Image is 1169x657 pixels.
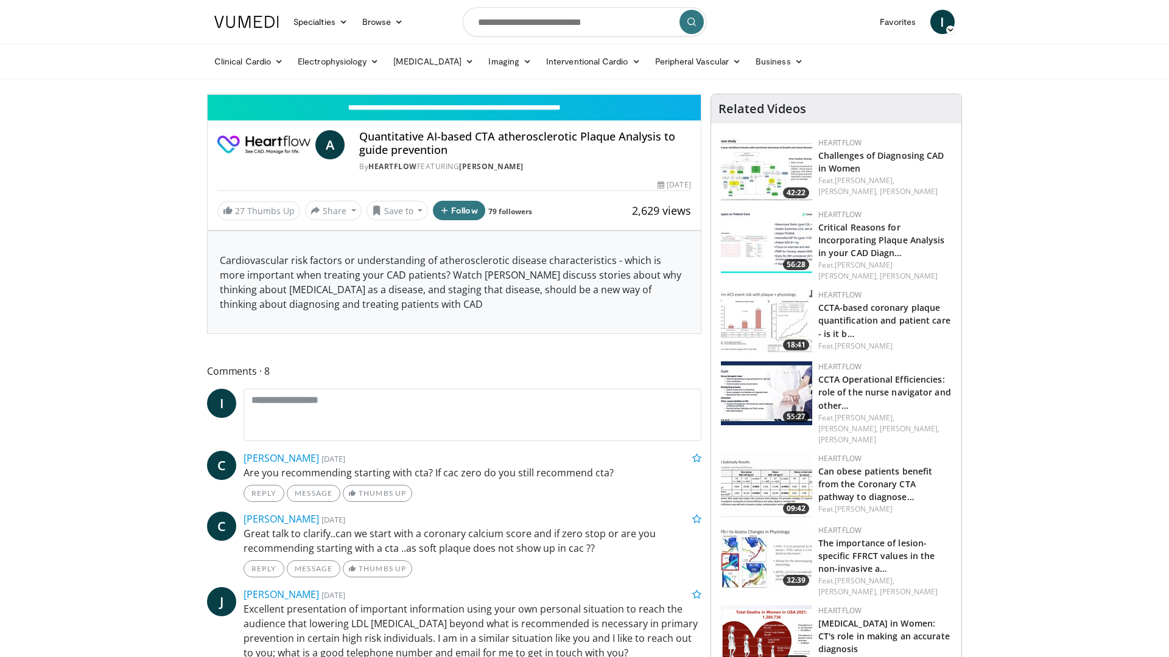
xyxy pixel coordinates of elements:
[721,361,812,425] img: 9d526d79-32af-4af5-827d-587e3dcc2a92.150x105_q85_crop-smart_upscale.jpg
[748,49,810,74] a: Business
[355,10,411,34] a: Browse
[818,260,893,281] a: [PERSON_NAME] [PERSON_NAME],
[818,617,950,655] a: [MEDICAL_DATA] in Women: CT's role in making an accurate diagnosis
[343,560,412,577] a: Thumbs Up
[214,16,279,28] img: VuMedi Logo
[818,374,951,411] a: CCTA Operational Efficiencies: role of the nurse navigator and other…
[367,201,429,220] button: Save to
[818,453,862,464] a: Heartflow
[818,423,878,434] a: [PERSON_NAME],
[481,49,539,74] a: Imaging
[818,525,862,535] a: Heartflow
[818,586,878,597] a: [PERSON_NAME],
[721,453,812,517] img: f3cdf1e0-265e-43d4-9b82-3a8e9c0ab29e.150x105_q85_crop-smart_upscale.jpg
[287,560,340,577] a: Message
[286,10,355,34] a: Specialties
[343,485,412,502] a: Thumbs Up
[488,206,532,217] a: 79 followers
[217,201,300,220] a: 27 Thumbs Up
[818,537,935,574] a: The importance of lesion-specific FFRCT values in the non-invasive a…
[321,589,345,600] small: [DATE]
[835,175,894,186] a: [PERSON_NAME],
[305,201,362,220] button: Share
[359,130,690,156] h4: Quantitative AI-based CTA atherosclerotic Plaque Analysis to guide prevention
[244,560,284,577] a: Reply
[880,586,938,597] a: [PERSON_NAME]
[721,209,812,273] a: 56:28
[721,290,812,353] a: 18:41
[880,423,939,434] a: [PERSON_NAME],
[721,290,812,353] img: 73737796-d99c-44d3-abd7-fe12f4733765.150x105_q85_crop-smart_upscale.jpg
[207,363,701,379] span: Comments 8
[783,339,809,350] span: 18:41
[783,411,809,422] span: 55:27
[872,10,923,34] a: Favorites
[208,94,701,95] video-js: Video Player
[818,434,876,445] a: [PERSON_NAME]
[783,259,809,270] span: 56:28
[818,186,878,196] a: [PERSON_NAME],
[459,161,524,172] a: [PERSON_NAME]
[818,412,952,445] div: Feat.
[386,49,481,74] a: [MEDICAL_DATA]
[287,485,340,502] a: Message
[235,205,245,217] span: 27
[818,221,945,259] a: Critical Reasons for Incorporating Plaque Analysis in your CAD Diagn…
[207,451,236,480] a: C
[368,161,417,172] a: Heartflow
[244,485,284,502] a: Reply
[207,512,236,541] a: C
[721,525,812,589] a: 32:39
[207,587,236,616] a: J
[721,525,812,589] img: e8ee72d4-809a-4e09-b167-f8f48af594e8.150x105_q85_crop-smart_upscale.jpg
[220,253,689,311] p: Cardiovascular risk factors or understanding of atherosclerotic disease characteristics - which i...
[835,575,894,586] a: [PERSON_NAME],
[783,575,809,586] span: 32:39
[718,102,806,116] h4: Related Videos
[818,175,952,197] div: Feat.
[818,575,952,597] div: Feat.
[818,361,862,372] a: Heartflow
[721,209,812,273] img: b2ff4880-67be-4c9f-bf3d-a798f7182cd6.150x105_q85_crop-smart_upscale.jpg
[632,203,691,218] span: 2,629 views
[835,504,893,514] a: [PERSON_NAME]
[818,137,862,148] a: Heartflow
[463,7,706,36] input: Search topics, interventions
[315,130,345,159] a: A
[244,526,701,555] p: Great talk to clarify..can we start with a coronary calcium score and if zero stop or are you rec...
[207,49,290,74] a: Clinical Cardio
[818,150,944,174] a: Challenges of Diagnosing CAD in Women
[818,209,862,220] a: Heartflow
[880,271,938,281] a: [PERSON_NAME]
[321,514,345,525] small: [DATE]
[818,341,952,352] div: Feat.
[207,389,236,418] a: I
[359,161,690,172] div: By FEATURING
[835,341,893,351] a: [PERSON_NAME]
[721,453,812,517] a: 09:42
[539,49,648,74] a: Interventional Cardio
[244,512,319,526] a: [PERSON_NAME]
[721,361,812,425] a: 55:27
[835,412,894,423] a: [PERSON_NAME],
[244,451,319,465] a: [PERSON_NAME]
[290,49,386,74] a: Electrophysiology
[818,302,950,339] a: CCTA-based coronary plaque quantification and patient care - is it b…
[721,137,812,201] img: 65719914-b9df-436f-8749-217792de2567.150x105_q85_crop-smart_upscale.jpg
[321,453,345,464] small: [DATE]
[658,179,690,190] div: [DATE]
[818,605,862,616] a: Heartflow
[783,187,809,198] span: 42:22
[818,465,933,502] a: Can obese patients benefit from the Coronary CTA pathway to diagnose…
[244,588,319,601] a: [PERSON_NAME]
[244,465,701,480] p: Are you recommending starting with cta? If cac zero do you still recommend cta?
[648,49,748,74] a: Peripheral Vascular
[880,186,938,196] a: [PERSON_NAME]
[930,10,955,34] a: I
[818,290,862,300] a: Heartflow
